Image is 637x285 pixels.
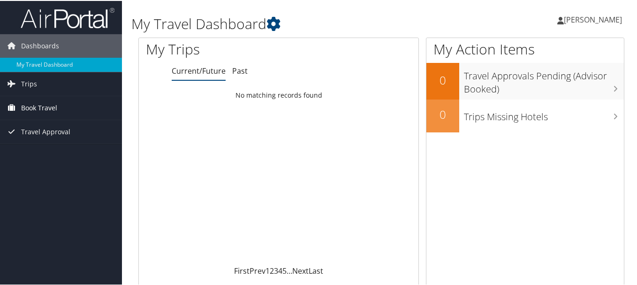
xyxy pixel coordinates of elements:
h1: My Travel Dashboard [131,13,465,33]
a: [PERSON_NAME] [557,5,631,33]
span: Trips [21,71,37,95]
span: [PERSON_NAME] [564,14,622,24]
a: Last [309,265,323,275]
h3: Trips Missing Hotels [464,105,624,123]
img: airportal-logo.png [21,6,114,28]
a: 4 [278,265,282,275]
h2: 0 [426,106,459,122]
span: … [287,265,292,275]
a: 0Travel Approvals Pending (Advisor Booked) [426,62,624,98]
h1: My Trips [146,39,295,58]
td: No matching records found [139,86,418,103]
a: 3 [274,265,278,275]
a: Prev [250,265,265,275]
span: Travel Approval [21,119,70,143]
a: 5 [282,265,287,275]
h1: My Action Items [426,39,624,58]
h3: Travel Approvals Pending (Advisor Booked) [464,64,624,95]
a: Past [232,65,248,75]
a: Current/Future [172,65,226,75]
a: Next [292,265,309,275]
h2: 0 [426,71,459,87]
a: 1 [265,265,270,275]
span: Dashboards [21,33,59,57]
a: 0Trips Missing Hotels [426,99,624,131]
a: 2 [270,265,274,275]
a: First [234,265,250,275]
span: Book Travel [21,95,57,119]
